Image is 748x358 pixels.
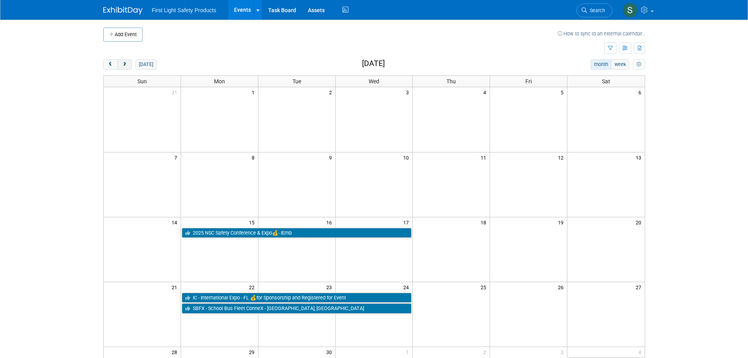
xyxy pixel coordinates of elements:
span: 4 [638,347,645,357]
span: 20 [635,217,645,227]
span: First Light Safety Products [152,7,216,13]
i: Personalize Calendar [636,62,642,67]
span: Search [587,7,605,13]
span: 24 [402,282,412,292]
span: 2 [483,347,490,357]
span: 3 [405,87,412,97]
span: 9 [328,152,335,162]
span: 30 [326,347,335,357]
span: 16 [326,217,335,227]
span: Sun [137,78,147,84]
span: Wed [369,78,379,84]
span: 13 [635,152,645,162]
span: 5 [560,87,567,97]
a: How to sync to an external calendar... [558,31,645,37]
a: 2025 NSC Safety Conference & Expo💰- IEmb [182,228,412,238]
a: SBFX - School Bus Fleet ConneX - [GEOGRAPHIC_DATA], [GEOGRAPHIC_DATA] [182,303,412,314]
span: 31 [171,87,181,97]
span: 21 [171,282,181,292]
button: [DATE] [135,59,156,70]
span: Mon [214,78,225,84]
button: Add Event [103,28,143,42]
span: 6 [638,87,645,97]
img: Steph Willemsen [623,3,638,18]
span: 25 [480,282,490,292]
span: Tue [293,78,301,84]
span: 2 [328,87,335,97]
span: 15 [248,217,258,227]
span: 29 [248,347,258,357]
span: Sat [602,78,610,84]
span: Fri [525,78,532,84]
span: 28 [171,347,181,357]
span: 12 [557,152,567,162]
span: 17 [402,217,412,227]
span: 23 [326,282,335,292]
span: 7 [174,152,181,162]
button: prev [103,59,118,70]
a: IC - International Expo - FL 💰for Sponsorship and Registered for Event [182,293,412,303]
span: Thu [446,78,456,84]
span: 22 [248,282,258,292]
img: ExhibitDay [103,7,143,15]
button: next [117,59,132,70]
span: 10 [402,152,412,162]
span: 11 [480,152,490,162]
h2: [DATE] [362,59,385,68]
span: 3 [560,347,567,357]
span: 8 [251,152,258,162]
span: 1 [251,87,258,97]
span: 14 [171,217,181,227]
span: 19 [557,217,567,227]
button: myCustomButton [633,59,645,70]
span: 1 [405,347,412,357]
span: 4 [483,87,490,97]
a: Search [576,4,613,17]
button: week [611,59,629,70]
span: 27 [635,282,645,292]
span: 26 [557,282,567,292]
button: month [591,59,611,70]
span: 18 [480,217,490,227]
